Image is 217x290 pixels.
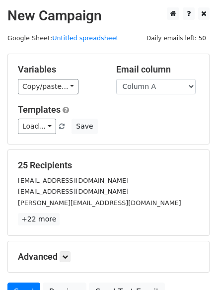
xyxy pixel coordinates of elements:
a: Templates [18,104,61,115]
button: Save [72,119,97,134]
a: Copy/paste... [18,79,78,94]
a: Untitled spreadsheet [52,34,118,42]
small: [EMAIL_ADDRESS][DOMAIN_NAME] [18,177,129,184]
a: Daily emails left: 50 [143,34,210,42]
h5: Email column [116,64,200,75]
span: Daily emails left: 50 [143,33,210,44]
iframe: Chat Widget [167,242,217,290]
a: Load... [18,119,56,134]
small: [PERSON_NAME][EMAIL_ADDRESS][DOMAIN_NAME] [18,199,181,207]
small: Google Sheet: [7,34,119,42]
h5: 25 Recipients [18,160,199,171]
h5: Advanced [18,251,199,262]
a: +22 more [18,213,60,225]
h5: Variables [18,64,101,75]
small: [EMAIL_ADDRESS][DOMAIN_NAME] [18,188,129,195]
h2: New Campaign [7,7,210,24]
